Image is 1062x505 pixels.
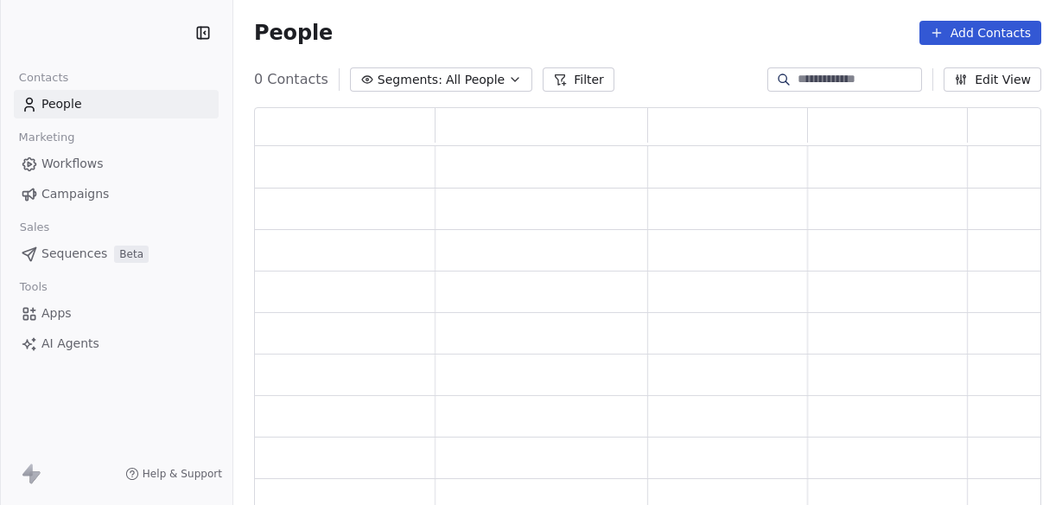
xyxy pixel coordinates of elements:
[12,274,54,300] span: Tools
[14,180,219,208] a: Campaigns
[125,467,222,481] a: Help & Support
[41,304,72,323] span: Apps
[944,67,1041,92] button: Edit View
[254,20,333,46] span: People
[41,155,104,173] span: Workflows
[14,299,219,328] a: Apps
[14,150,219,178] a: Workflows
[114,246,149,263] span: Beta
[14,90,219,118] a: People
[919,21,1041,45] button: Add Contacts
[41,335,99,353] span: AI Agents
[41,245,107,263] span: Sequences
[378,71,442,89] span: Segments:
[446,71,505,89] span: All People
[11,125,82,150] span: Marketing
[143,467,222,481] span: Help & Support
[41,95,82,113] span: People
[14,240,219,268] a: SequencesBeta
[12,214,57,240] span: Sales
[11,65,76,91] span: Contacts
[14,329,219,358] a: AI Agents
[254,69,328,90] span: 0 Contacts
[41,185,109,203] span: Campaigns
[543,67,614,92] button: Filter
